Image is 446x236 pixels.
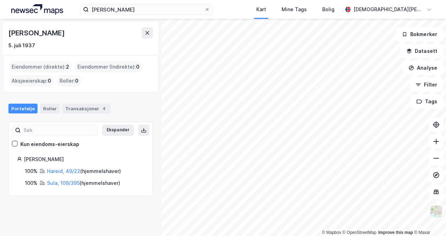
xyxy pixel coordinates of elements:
[89,4,204,15] input: Søk på adresse, matrikkel, gårdeiere, leietakere eller personer
[66,63,69,71] span: 2
[47,168,80,174] a: Hareid, 49/22
[378,230,413,235] a: Improve this map
[21,125,97,136] input: Søk
[47,180,80,186] a: Sula, 109/395
[411,95,443,109] button: Tags
[9,75,54,86] div: Aksjeeierskap :
[25,167,38,175] div: 100%
[20,140,79,148] div: Kun eiendoms-eierskap
[47,167,121,175] div: ( hjemmelshaver )
[102,125,134,136] button: Ekspander
[25,179,38,187] div: 100%
[343,230,377,235] a: OpenStreetMap
[322,5,334,14] div: Bolig
[396,27,443,41] button: Bokmerker
[24,155,144,164] div: [PERSON_NAME]
[48,77,51,85] span: 0
[47,179,120,187] div: ( hjemmelshaver )
[101,105,108,112] div: 4
[8,27,66,39] div: [PERSON_NAME]
[11,4,63,15] img: logo.a4113a55bc3d86da70a041830d287a7e.svg
[57,75,81,86] div: Roller :
[62,104,110,113] div: Transaksjoner
[403,61,443,75] button: Analyse
[400,44,443,58] button: Datasett
[136,63,140,71] span: 0
[75,61,142,72] div: Eiendommer (Indirekte) :
[75,77,79,85] span: 0
[40,104,60,113] div: Roller
[256,5,266,14] div: Kart
[411,202,446,236] iframe: Chat Widget
[8,104,38,113] div: Portefølje
[410,78,443,92] button: Filter
[353,5,424,14] div: [DEMOGRAPHIC_DATA][PERSON_NAME]
[8,41,35,50] div: 5. juli 1937
[9,61,72,72] div: Eiendommer (direkte) :
[322,230,341,235] a: Mapbox
[282,5,307,14] div: Mine Tags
